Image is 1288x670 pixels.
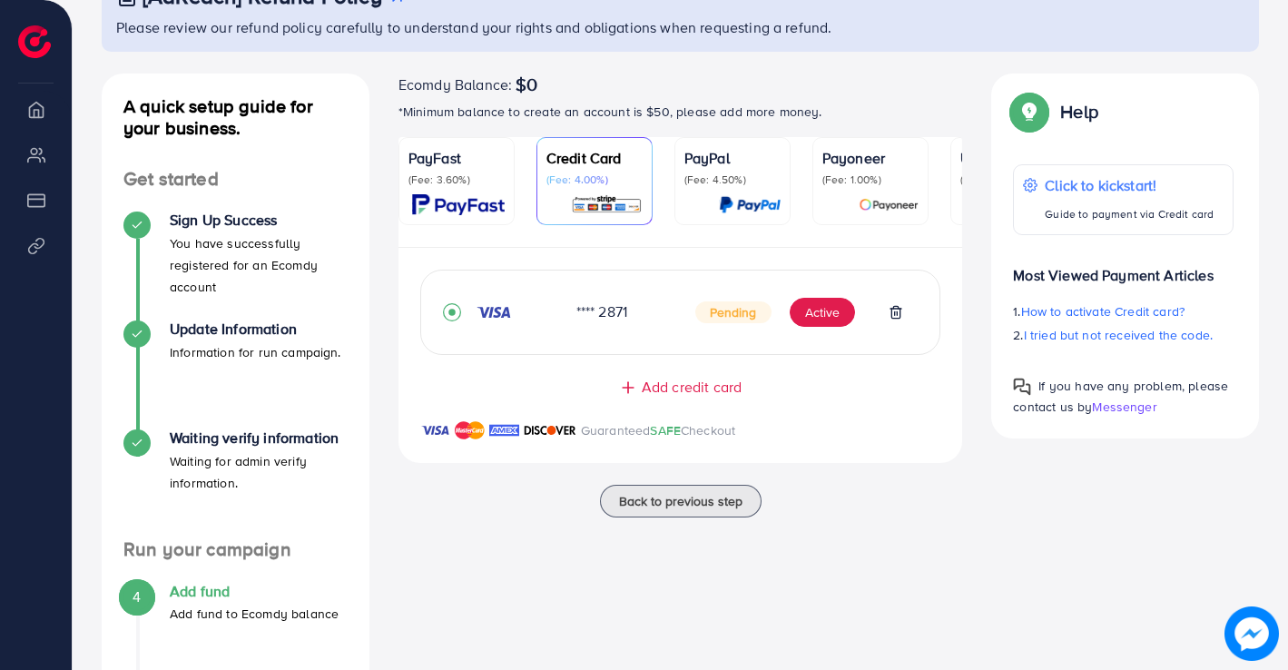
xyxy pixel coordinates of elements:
[600,485,762,517] button: Back to previous step
[1045,174,1214,196] p: Click to kickstart!
[1045,203,1214,225] p: Guide to payment via Credit card
[960,147,1057,169] p: USDT
[443,303,461,321] svg: record circle
[790,298,855,327] button: Active
[581,419,736,441] p: Guaranteed Checkout
[571,194,643,215] img: card
[859,194,919,215] img: card
[719,194,781,215] img: card
[642,377,742,398] span: Add credit card
[170,450,348,494] p: Waiting for admin verify information.
[1013,378,1031,396] img: Popup guide
[102,212,369,320] li: Sign Up Success
[102,429,369,538] li: Waiting verify information
[170,232,348,298] p: You have successfully registered for an Ecomdy account
[546,147,643,169] p: Credit Card
[170,320,341,338] h4: Update Information
[684,172,781,187] p: (Fee: 4.50%)
[408,147,505,169] p: PayFast
[170,583,339,600] h4: Add fund
[116,16,1248,38] p: Please review our refund policy carefully to understand your rights and obligations when requesti...
[1013,250,1234,286] p: Most Viewed Payment Articles
[684,147,781,169] p: PayPal
[516,74,537,95] span: $0
[133,586,141,607] span: 4
[822,147,919,169] p: Payoneer
[1225,607,1279,661] img: image
[408,172,505,187] p: (Fee: 3.60%)
[398,101,963,123] p: *Minimum balance to create an account is $50, please add more money.
[1024,326,1213,344] span: I tried but not received the code.
[420,419,450,441] img: brand
[1013,95,1046,128] img: Popup guide
[1013,301,1234,322] p: 1.
[102,168,369,191] h4: Get started
[170,603,339,625] p: Add fund to Ecomdy balance
[695,301,772,323] span: Pending
[1013,324,1234,346] p: 2.
[170,429,348,447] h4: Waiting verify information
[102,95,369,139] h4: A quick setup guide for your business.
[650,421,681,439] span: SAFE
[18,25,51,58] img: logo
[546,172,643,187] p: (Fee: 4.00%)
[398,74,512,95] span: Ecomdy Balance:
[170,212,348,229] h4: Sign Up Success
[412,194,505,215] img: card
[1092,398,1156,416] span: Messenger
[476,305,512,320] img: credit
[960,172,1057,187] p: (Fee: 0.00%)
[1021,302,1185,320] span: How to activate Credit card?
[102,320,369,429] li: Update Information
[489,419,519,441] img: brand
[1060,101,1098,123] p: Help
[102,538,369,561] h4: Run your campaign
[170,341,341,363] p: Information for run campaign.
[619,492,742,510] span: Back to previous step
[455,419,485,441] img: brand
[524,419,576,441] img: brand
[822,172,919,187] p: (Fee: 1.00%)
[1013,377,1228,416] span: If you have any problem, please contact us by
